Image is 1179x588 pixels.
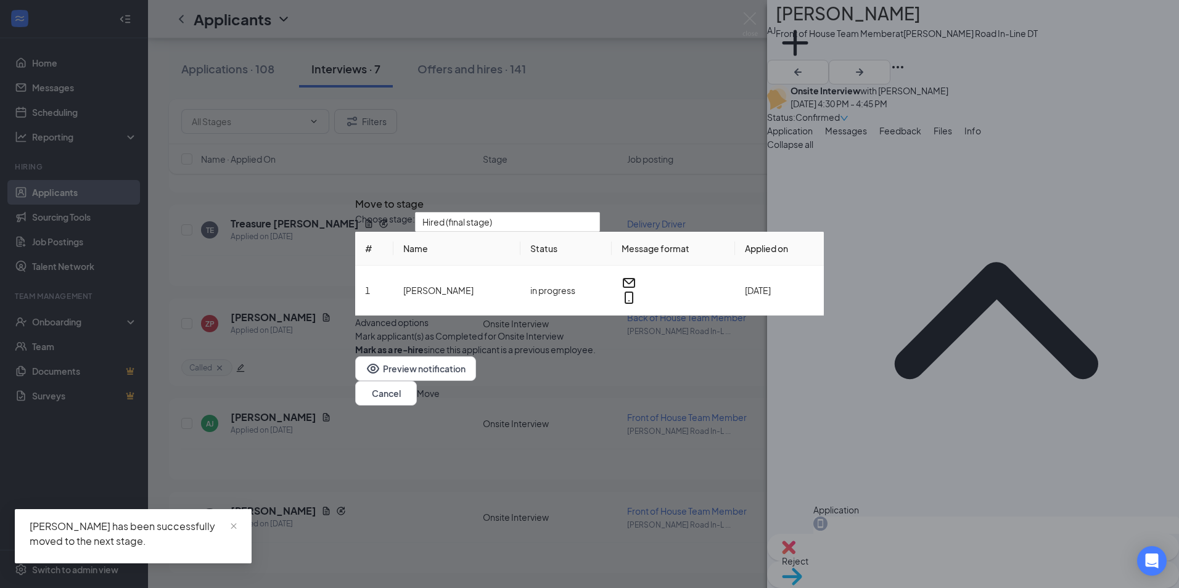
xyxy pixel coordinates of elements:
[520,266,612,316] td: in progress
[612,232,735,266] th: Message format
[355,356,476,381] button: EyePreview notification
[355,196,424,212] h3: Move to stage
[622,276,636,290] svg: Email
[1137,546,1167,576] div: Open Intercom Messenger
[366,361,380,376] svg: Eye
[417,386,440,400] button: Move
[735,266,824,316] td: [DATE]
[622,290,636,305] svg: MobileSms
[365,285,370,296] span: 1
[355,232,393,266] th: #
[422,213,492,231] span: Hired (final stage)
[355,212,415,232] span: Choose stage:
[393,232,520,266] th: Name
[30,519,237,549] div: [PERSON_NAME] has been successfully moved to the next stage.
[355,329,564,343] span: Mark applicant(s) as Completed for Onsite Interview
[735,232,824,266] th: Applied on
[355,343,596,356] div: since this applicant is a previous employee.
[355,316,824,329] div: Advanced options
[229,522,238,531] span: close
[355,381,417,406] button: Cancel
[393,266,520,316] td: [PERSON_NAME]
[520,232,612,266] th: Status
[355,344,424,355] b: Mark as a re-hire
